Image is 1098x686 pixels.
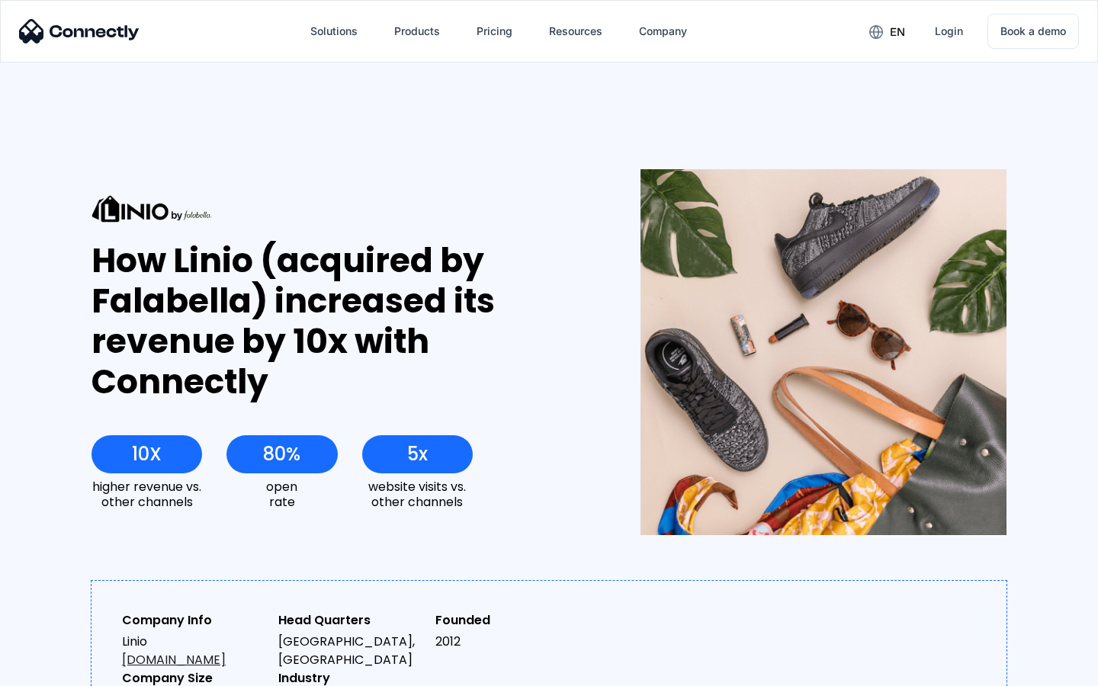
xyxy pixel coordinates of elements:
div: open rate [226,479,337,508]
a: Book a demo [987,14,1079,49]
div: Head Quarters [278,611,422,630]
div: en [890,21,905,43]
div: Solutions [310,21,358,42]
div: higher revenue vs. other channels [91,479,202,508]
img: Connectly Logo [19,19,140,43]
div: 10X [132,444,162,465]
div: How Linio (acquired by Falabella) increased its revenue by 10x with Connectly [91,241,585,402]
div: Resources [549,21,602,42]
div: Linio [122,633,266,669]
div: Login [935,21,963,42]
div: [GEOGRAPHIC_DATA], [GEOGRAPHIC_DATA] [278,633,422,669]
div: Products [394,21,440,42]
div: website visits vs. other channels [362,479,473,508]
a: [DOMAIN_NAME] [122,651,226,668]
div: 2012 [435,633,579,651]
a: Pricing [464,13,525,50]
div: 80% [263,444,300,465]
a: Login [923,13,975,50]
div: Company [639,21,687,42]
div: Founded [435,611,579,630]
div: Pricing [477,21,512,42]
div: 5x [407,444,428,465]
div: Company Info [122,611,266,630]
ul: Language list [30,659,91,681]
aside: Language selected: English [15,659,91,681]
